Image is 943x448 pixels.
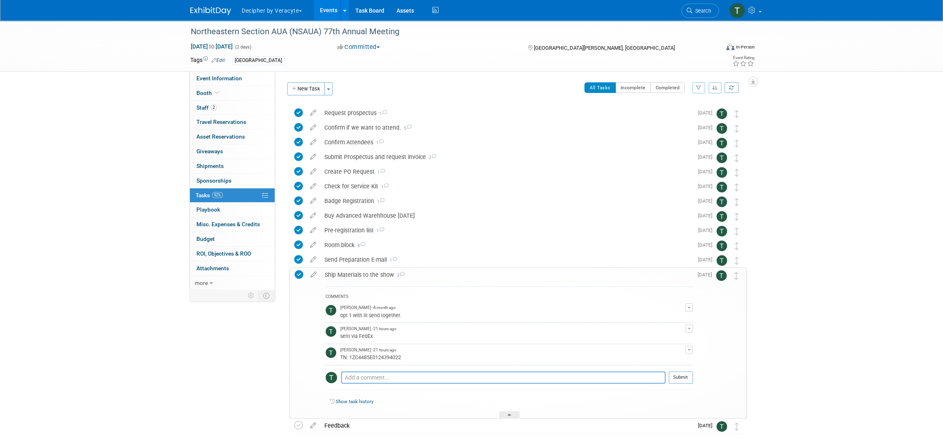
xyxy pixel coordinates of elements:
[190,86,275,100] a: Booth
[340,311,685,319] div: opt 1 with lit send together.
[190,232,275,246] a: Budget
[735,242,739,250] i: Move task
[373,140,384,146] span: 1
[190,247,275,261] a: ROI, Objectives & ROO
[671,42,755,55] div: Event Format
[196,163,224,169] span: Shipments
[335,43,383,51] button: Committed
[190,144,275,159] a: Giveaways
[326,347,336,358] img: Tony Alvarado
[320,135,693,149] div: Confirm Attendees
[726,44,734,50] img: Format-Inperson.png
[698,213,716,218] span: [DATE]
[374,199,385,204] span: 1
[306,227,320,234] a: edit
[190,217,275,232] a: Misc. Expenses & Credits
[692,8,711,14] span: Search
[401,126,412,131] span: 5
[426,155,436,160] span: 3
[306,422,320,429] a: edit
[232,56,284,65] div: [GEOGRAPHIC_DATA]
[650,82,685,93] button: Completed
[320,165,693,179] div: Create PO Request
[216,90,220,95] i: Booth reservation complete
[698,154,716,160] span: [DATE]
[716,421,727,432] img: Tony Alvarado
[326,305,336,316] img: Tony Alvarado
[698,183,716,189] span: [DATE]
[716,241,727,251] img: Tony Alvarado
[195,280,208,286] span: more
[735,125,739,132] i: Move task
[320,419,693,433] div: Feedback
[320,121,693,135] div: Confirm if we want to attend.
[735,227,739,235] i: Move task
[190,188,275,203] a: Tasks92%
[306,109,320,117] a: edit
[190,203,275,217] a: Playbook
[377,111,387,116] span: 1
[190,115,275,129] a: Travel Reservations
[306,153,320,161] a: edit
[725,82,738,93] a: Refresh
[698,125,716,130] span: [DATE]
[320,253,693,267] div: Send Preparation E-mail
[735,183,739,191] i: Move task
[190,101,275,115] a: Staff2
[196,104,217,111] span: Staff
[306,197,320,205] a: edit
[716,226,727,236] img: Tony Alvarado
[716,182,727,192] img: Tony Alvarado
[320,106,693,120] div: Request prospectus
[387,258,397,263] span: 1
[736,44,755,50] div: In-Person
[355,243,365,248] span: 8
[212,192,223,198] span: 92%
[211,104,217,110] span: 2
[188,24,707,39] div: Northeastern Section AUA (NSAUA) 77th Annual Meeting
[306,124,320,131] a: edit
[698,242,716,248] span: [DATE]
[375,170,385,175] span: 1
[735,423,739,430] i: Move task
[698,110,716,116] span: [DATE]
[190,56,225,65] td: Tags
[190,276,275,290] a: more
[698,272,716,278] span: [DATE]
[735,198,739,206] i: Move task
[208,43,216,50] span: to
[287,82,325,95] button: New Task
[320,150,693,164] div: Submit Prospectus and request invoice
[196,119,246,125] span: Travel Reservations
[735,169,739,177] i: Move task
[320,179,693,193] div: Check for Service Kit
[306,256,320,263] a: edit
[340,332,685,340] div: sent via FedEx
[196,265,229,271] span: Attachments
[196,177,231,184] span: Sponsorships
[698,139,716,145] span: [DATE]
[716,211,727,222] img: Tony Alvarado
[196,148,223,154] span: Giveaways
[320,223,693,237] div: Pre-registration list
[340,353,685,361] div: TN: 1ZC4485E0124394022
[196,192,223,199] span: Tasks
[698,257,716,263] span: [DATE]
[735,257,739,265] i: Move task
[190,71,275,86] a: Event Information
[196,250,251,257] span: ROI, Objectives & ROO
[729,3,745,18] img: Tony Alvarado
[716,123,727,134] img: Tony Alvarado
[340,326,397,332] span: [PERSON_NAME] - 21 hours ago
[584,82,616,93] button: All Tasks
[394,273,405,278] span: 3
[190,130,275,144] a: Asset Reservations
[716,152,727,163] img: Tony Alvarado
[340,305,396,311] span: [PERSON_NAME] - A month ago
[732,56,754,60] div: Event Rating
[716,270,727,281] img: Tony Alvarado
[244,290,258,301] td: Personalize Event Tab Strip
[196,236,215,242] span: Budget
[698,227,716,233] span: [DATE]
[196,221,260,227] span: Misc. Expenses & Credits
